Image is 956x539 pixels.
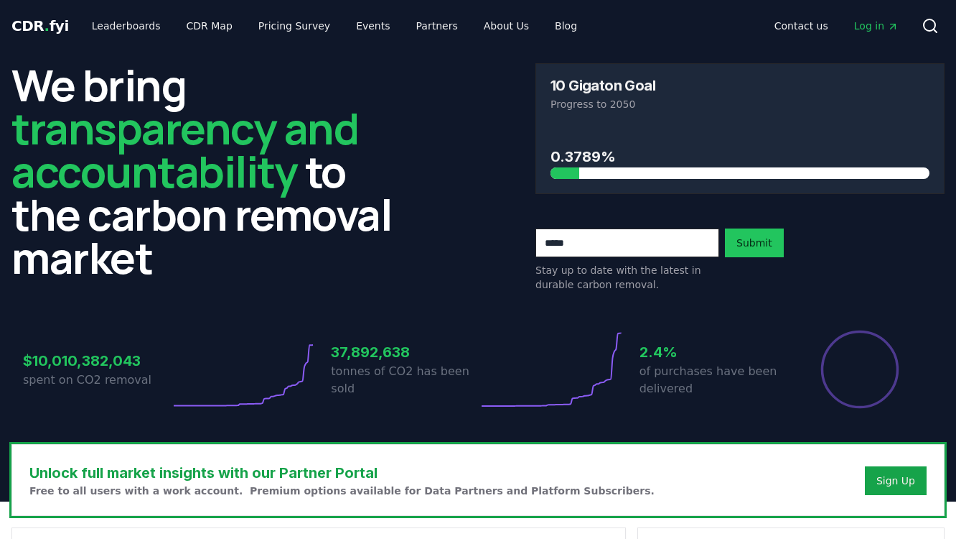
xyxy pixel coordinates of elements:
a: CDR Map [175,13,244,39]
h3: 37,892,638 [331,341,478,363]
span: CDR fyi [11,17,69,34]
a: Sign Up [876,474,915,488]
h3: Unlock full market insights with our Partner Portal [29,462,655,484]
a: Log in [843,13,910,39]
button: Submit [725,229,784,257]
h3: 0.3789% [550,146,929,167]
p: of purchases have been delivered [639,363,787,397]
a: Pricing Survey [247,13,342,39]
p: Stay up to date with the latest in durable carbon removal. [535,263,719,292]
a: CDR.fyi [11,16,69,36]
p: Progress to 2050 [550,97,929,111]
a: Blog [543,13,589,39]
p: Free to all users with a work account. Premium options available for Data Partners and Platform S... [29,484,655,498]
h3: 10 Gigaton Goal [550,78,655,93]
a: Events [345,13,401,39]
a: Partners [405,13,469,39]
p: tonnes of CO2 has been sold [331,363,478,397]
nav: Main [763,13,910,39]
button: Sign Up [865,466,927,495]
h3: $10,010,382,043 [23,350,170,372]
span: Log in [854,19,899,33]
div: Percentage of sales delivered [820,329,900,410]
span: . [44,17,50,34]
nav: Main [80,13,589,39]
span: transparency and accountability [11,98,358,201]
a: About Us [472,13,540,39]
h3: 2.4% [639,341,787,363]
h2: We bring to the carbon removal market [11,63,421,279]
p: spent on CO2 removal [23,372,170,389]
a: Contact us [763,13,840,39]
a: Leaderboards [80,13,172,39]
